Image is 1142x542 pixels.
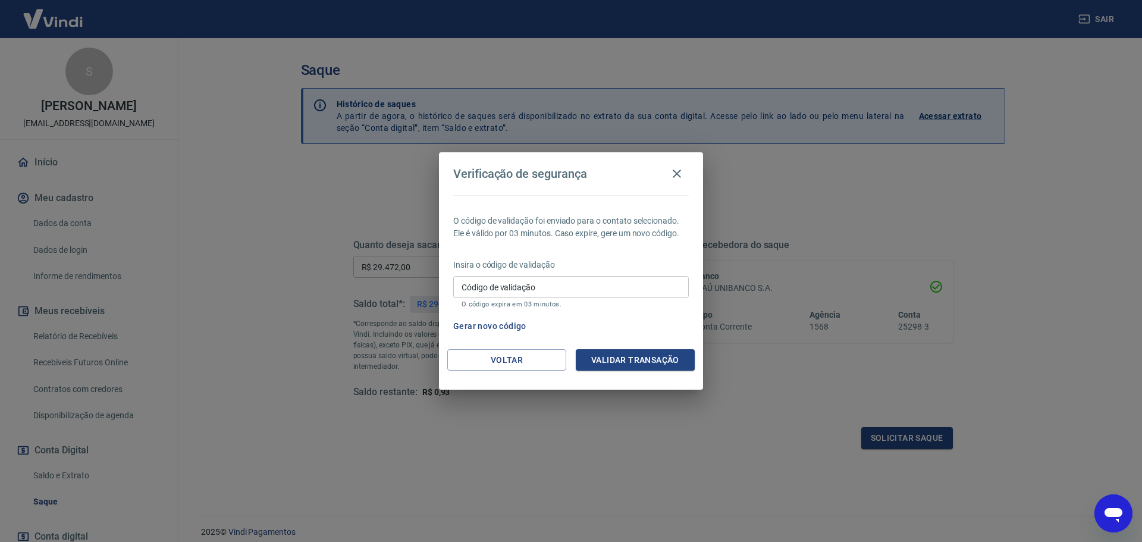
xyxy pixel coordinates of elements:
[453,259,689,271] p: Insira o código de validação
[448,315,531,337] button: Gerar novo código
[576,349,695,371] button: Validar transação
[453,167,587,181] h4: Verificação de segurança
[1094,494,1132,532] iframe: Botão para abrir a janela de mensagens
[447,349,566,371] button: Voltar
[453,215,689,240] p: O código de validação foi enviado para o contato selecionado. Ele é válido por 03 minutos. Caso e...
[462,300,680,308] p: O código expira em 03 minutos.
